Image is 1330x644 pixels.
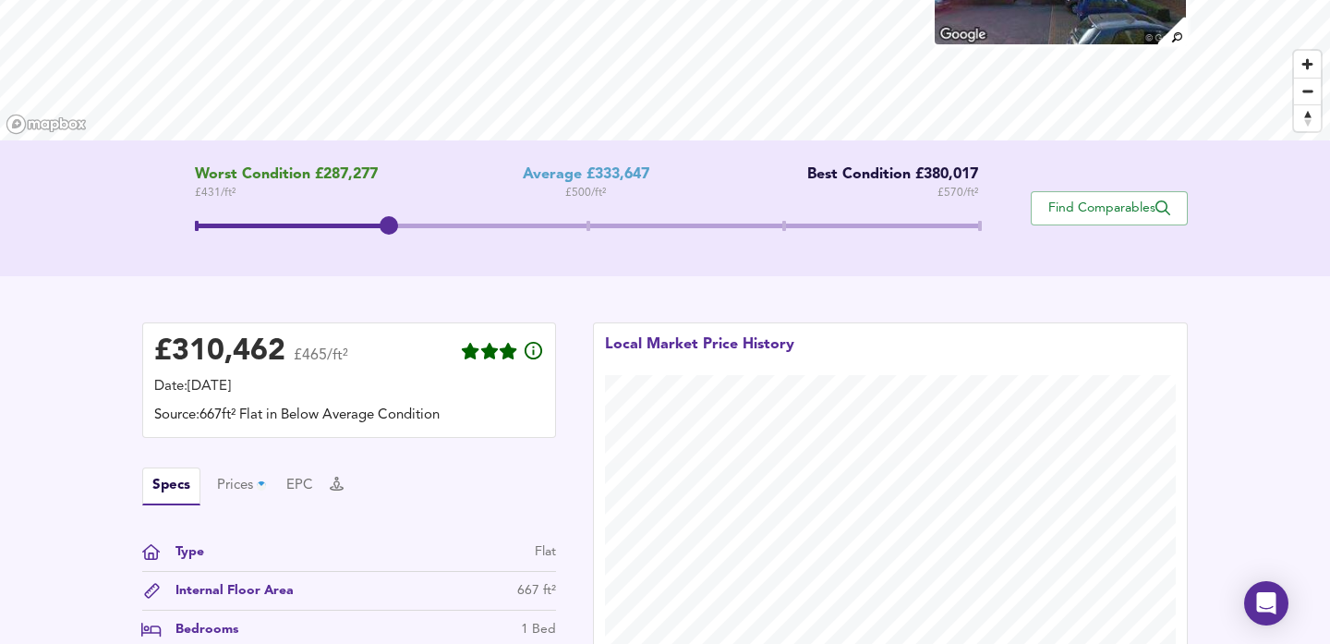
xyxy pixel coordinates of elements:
[565,184,606,202] span: £ 500 / ft²
[1041,200,1178,217] span: Find Comparables
[1294,105,1321,131] span: Reset bearing to north
[154,406,544,426] div: Source: 667ft² Flat in Below Average Condition
[793,166,978,184] div: Best Condition £380,017
[517,581,556,601] div: 667 ft²
[195,166,378,184] span: Worst Condition £287,277
[1031,191,1188,225] button: Find Comparables
[605,334,794,375] div: Local Market Price History
[142,468,200,505] button: Specs
[161,620,238,639] div: Bedrooms
[161,542,204,562] div: Type
[521,620,556,639] div: 1 Bed
[523,166,649,184] div: Average £333,647
[195,184,378,202] span: £ 431 / ft²
[1294,51,1321,78] button: Zoom in
[535,542,556,562] div: Flat
[286,476,313,496] button: EPC
[294,348,348,375] span: £465/ft²
[154,338,285,366] div: £ 310,462
[161,581,294,601] div: Internal Floor Area
[1155,15,1188,47] img: search
[6,114,87,135] a: Mapbox homepage
[1294,104,1321,131] button: Reset bearing to north
[217,476,270,496] button: Prices
[1244,581,1288,626] div: Open Intercom Messenger
[1294,78,1321,104] button: Zoom out
[154,377,544,397] div: Date: [DATE]
[937,184,978,202] span: £ 570 / ft²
